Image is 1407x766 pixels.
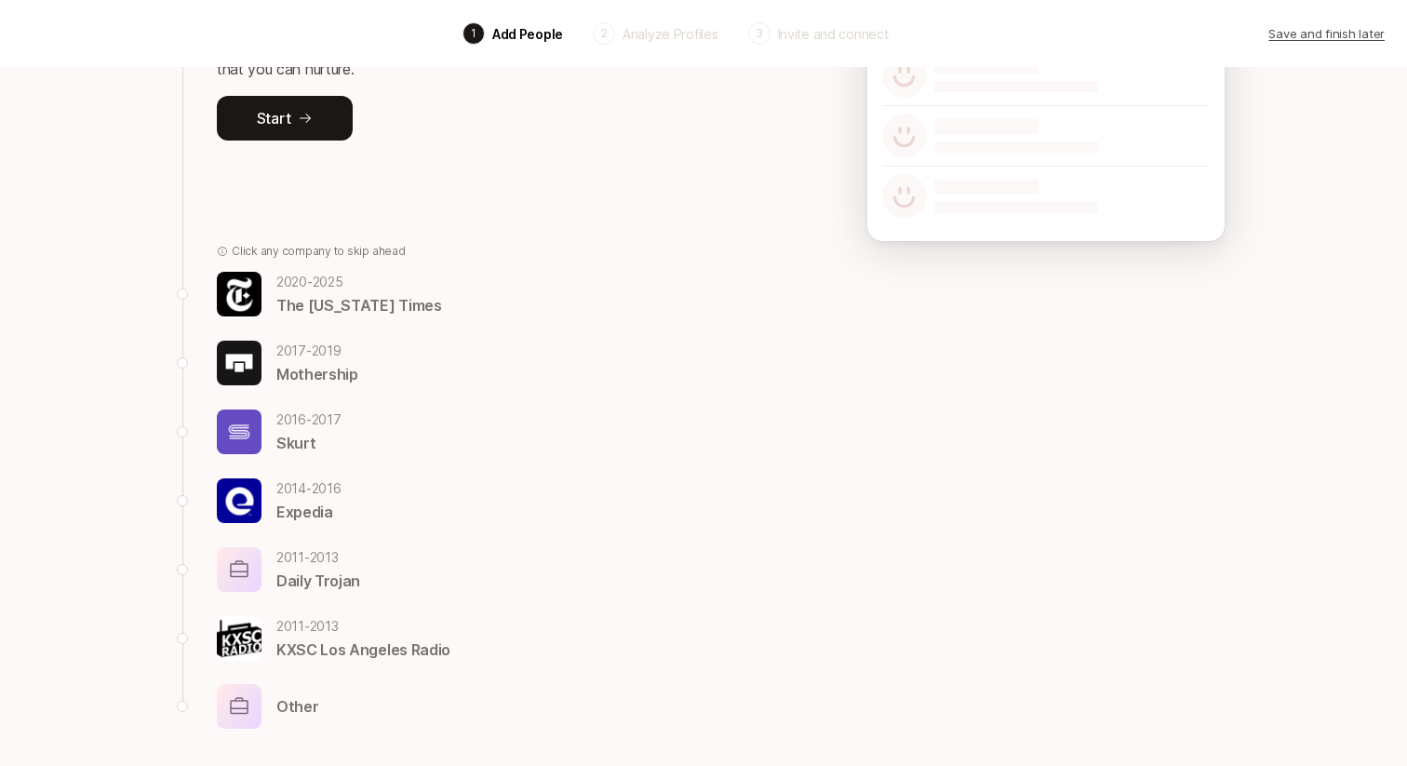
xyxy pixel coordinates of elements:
p: 2011 - 2013 [276,615,450,638]
img: default-avatar.svg [882,114,927,158]
img: c63bb864_aad5_477f_a910_abb4e079a6ce.jpg [217,410,261,454]
p: 2011 - 2013 [276,546,360,569]
button: Start [217,96,353,141]
img: f49a64d5_5180_4922_b2e7_b7ad37dd78a7.jpg [217,341,261,385]
p: Analyze Profiles [623,24,718,44]
p: Other [276,694,318,719]
img: default-avatar.svg [882,53,927,98]
p: Daily Trojan [276,569,360,593]
p: KXSC Los Angeles Radio [276,638,450,662]
p: 2017 - 2019 [276,340,358,362]
p: 2020 - 2025 [276,271,442,293]
img: other-company-logo.svg [217,547,261,592]
img: default-avatar.svg [882,174,927,219]
p: 2014 - 2016 [276,477,342,500]
img: other-company-logo.svg [217,684,261,729]
p: Click any company to skip ahead [232,243,406,260]
img: 231a03ad_0c7b_4267_9301_2151b49a8e6c.jpg [217,616,261,661]
p: Save and finish later [1268,24,1385,43]
p: 3 [756,25,763,42]
p: 1 [471,25,476,42]
p: The [US_STATE] Times [276,293,442,317]
img: 687a34b2_7ddc_43bc_9880_a22941ca4704.jpg [217,272,261,316]
p: Start [257,106,290,130]
img: 36cdc5b0_2612_498f_be5d_e4e95f7ced2e.jpg [217,478,261,523]
p: Skurt [276,431,342,455]
p: Expedia [276,500,342,524]
p: Add People [492,24,563,44]
p: Invite and connect [778,24,889,44]
p: Mothership [276,362,358,386]
p: 2016 - 2017 [276,409,342,431]
p: 2 [601,25,608,42]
